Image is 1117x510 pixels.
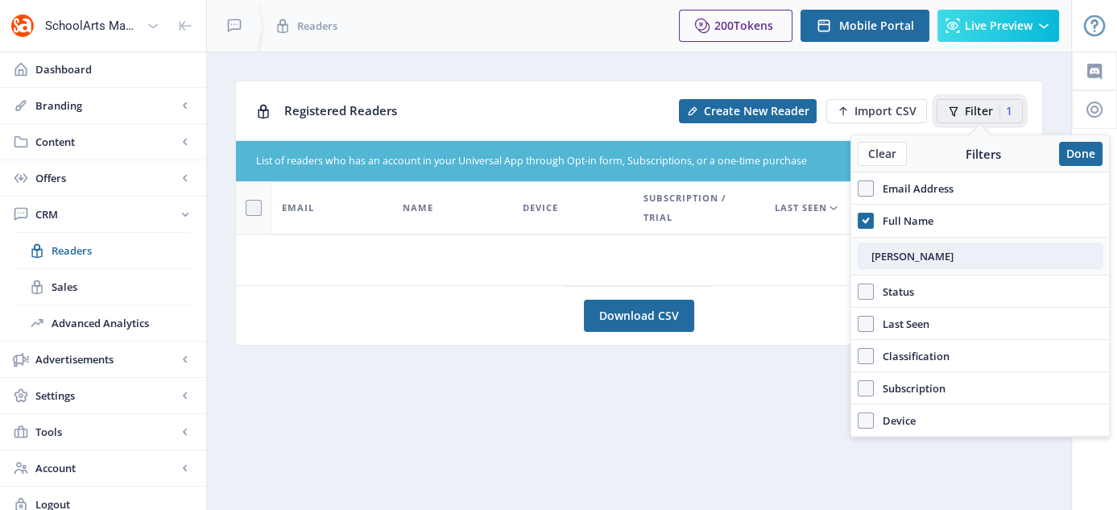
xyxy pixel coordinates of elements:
[874,314,929,334] span: Last Seen
[284,102,397,118] span: Registered Readers
[734,18,773,33] span: Tokens
[35,61,193,77] span: Dashboard
[817,99,927,123] a: New page
[874,211,933,230] span: Full Name
[297,18,337,34] span: Readers
[10,13,35,39] img: properties.app_icon.png
[52,243,190,259] span: Readers
[999,105,1012,118] div: 1
[965,105,993,118] span: Filter
[1059,142,1103,166] button: Done
[45,8,140,44] div: SchoolArts Magazine
[704,105,809,118] span: Create New Reader
[643,189,755,227] span: Subscription / Trial
[523,198,558,218] span: Device
[874,411,916,430] span: Device
[403,198,433,218] span: Name
[937,99,1023,123] button: Filter1
[35,170,177,186] span: Offers
[256,154,926,169] div: List of readers who has an account in your Universal App through Opt-in form, Subscriptions, or a...
[826,99,927,123] button: Import CSV
[16,233,190,268] a: Readers
[35,460,177,476] span: Account
[282,198,314,218] span: Email
[35,206,177,222] span: CRM
[801,10,929,42] button: Mobile Portal
[235,81,1043,286] app-collection-view: Registered Readers
[937,10,1059,42] button: Live Preview
[858,142,907,166] button: Clear
[35,424,177,440] span: Tools
[35,97,177,114] span: Branding
[679,10,792,42] button: 200Tokens
[907,146,1059,162] div: Filters
[669,99,817,123] a: New page
[679,99,817,123] button: Create New Reader
[874,346,949,366] span: Classification
[874,282,914,301] span: Status
[35,388,177,404] span: Settings
[52,279,190,295] span: Sales
[16,269,190,305] a: Sales
[874,379,945,398] span: Subscription
[874,179,954,198] span: Email Address
[854,105,916,118] span: Import CSV
[35,351,177,367] span: Advertisements
[839,19,914,32] span: Mobile Portal
[965,19,1032,32] span: Live Preview
[775,198,827,218] span: Last Seen
[16,305,190,341] a: Advanced Analytics
[35,134,177,150] span: Content
[52,315,190,331] span: Advanced Analytics
[584,300,694,332] a: Download CSV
